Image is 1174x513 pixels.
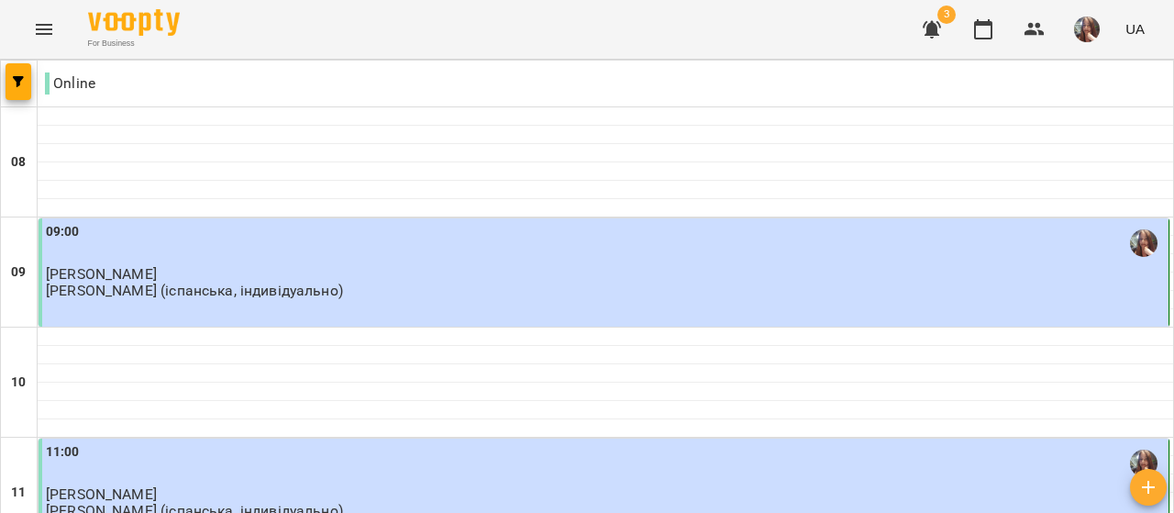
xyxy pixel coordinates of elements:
img: Voopty Logo [88,9,180,36]
span: [PERSON_NAME] [46,265,157,283]
img: Михайлик Альона Михайлівна (і) [1130,229,1157,257]
p: Online [45,72,95,95]
button: Створити урок [1130,469,1167,506]
h6: 11 [11,483,26,503]
label: 11:00 [46,442,80,463]
label: 09:00 [46,222,80,242]
h6: 10 [11,373,26,393]
span: For Business [88,38,180,50]
h6: 08 [11,152,26,173]
span: 3 [937,6,956,24]
img: Михайлик Альона Михайлівна (і) [1130,450,1157,477]
h6: 09 [11,262,26,283]
button: Menu [22,7,66,51]
span: UA [1125,19,1145,39]
p: [PERSON_NAME] (іспанська, індивідуально) [46,283,343,298]
span: [PERSON_NAME] [46,485,157,503]
button: UA [1118,12,1152,46]
img: 0ee1f4be303f1316836009b6ba17c5c5.jpeg [1074,17,1100,42]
